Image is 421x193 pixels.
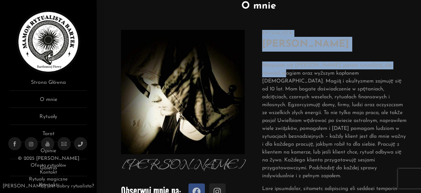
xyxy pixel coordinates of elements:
[10,130,87,142] a: Tarot
[10,79,87,91] a: Strona Główna
[262,30,408,37] span: Rytualista
[262,37,408,52] h2: [PERSON_NAME]
[262,61,408,180] p: Nazywam się [PERSON_NAME], jestem rytualistą, ale również magiem oraz wyższym kapłanem [DEMOGRAPH...
[16,10,80,74] img: Rytualista Bartek
[10,113,87,125] a: Rytuały
[29,177,68,182] a: Rytuały magiczne
[40,170,57,175] a: Kontakt
[10,96,87,108] a: O mnie
[31,163,66,168] a: Oferta rytuałów
[110,154,256,176] p: [PERSON_NAME]
[3,184,94,189] a: [PERSON_NAME] jest dobry rytualista?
